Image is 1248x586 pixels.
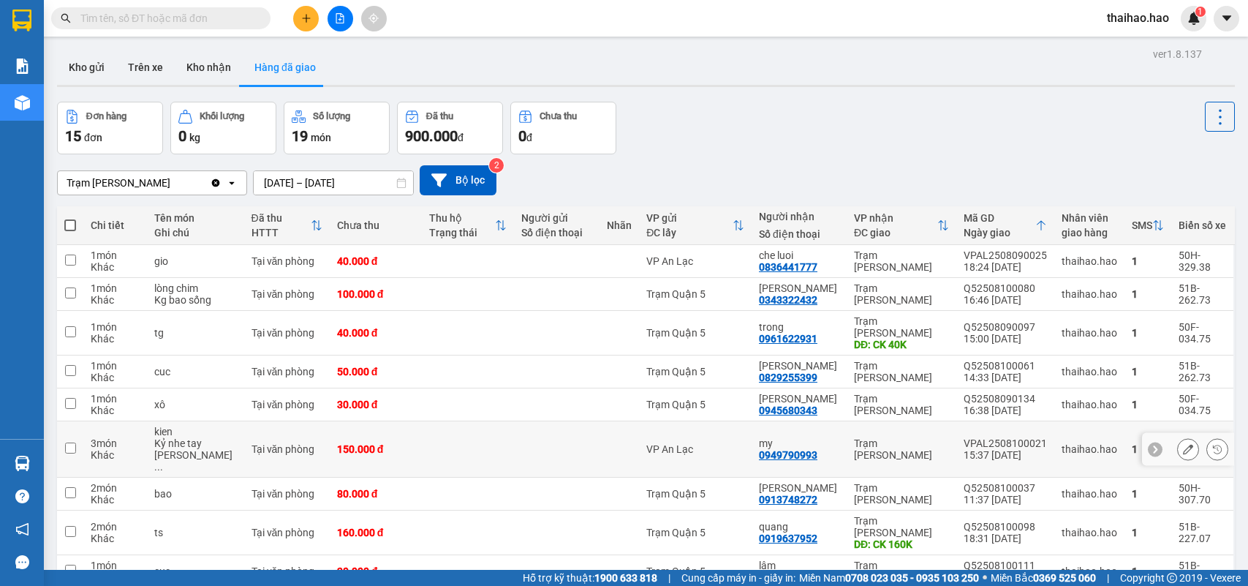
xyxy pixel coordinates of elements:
div: Tại văn phòng [252,443,322,455]
div: Tại văn phòng [252,488,322,500]
div: tg [154,327,237,339]
div: Trạm [PERSON_NAME] [67,176,170,190]
div: ngọc tuyển [759,482,839,494]
span: đ [526,132,532,143]
div: cuc [154,566,237,577]
button: aim [361,6,387,31]
div: HTTT [252,227,311,238]
th: Toggle SortBy [1124,206,1171,245]
div: thaihao.hao [1062,399,1117,410]
div: 30.000 đ [337,566,415,577]
div: Khác [91,333,140,345]
img: solution-icon [15,59,30,74]
div: ĐC giao [854,227,937,238]
div: Trạm [PERSON_NAME] [854,360,949,383]
div: thaihao.hao [1062,527,1117,538]
div: Sửa đơn hàng [1177,438,1199,460]
div: VP An Lạc [646,443,744,455]
div: Tại văn phòng [252,399,322,410]
button: Trên xe [116,50,175,85]
div: gio [154,255,237,267]
button: plus [293,6,319,31]
div: Người gửi [521,212,592,224]
img: warehouse-icon [15,95,30,110]
div: Khác [91,372,140,383]
div: Số điện thoại [521,227,592,238]
div: 2 món [91,482,140,494]
div: Ghi chú [154,227,237,238]
div: SMS [1132,219,1152,231]
img: logo-vxr [12,10,31,31]
strong: 0708 023 035 - 0935 103 250 [845,572,979,584]
span: ⚪️ [983,575,987,581]
div: 3 món [91,437,140,449]
div: Q52508100061 [964,360,1047,372]
div: Khác [91,533,140,544]
div: VP An Lạc [646,255,744,267]
div: lâm [759,560,839,571]
div: Chưa thu [337,219,415,231]
svg: open [226,177,238,189]
div: Trạng thái [429,227,495,238]
div: Q52508090097 [964,321,1047,333]
div: Trạm [PERSON_NAME] [854,315,949,339]
div: xô [154,399,237,410]
div: Trạm Quận 5 [646,288,744,300]
div: Q52508100111 [964,560,1047,571]
div: Khác [91,261,140,273]
span: kg [189,132,200,143]
span: 15 [65,127,81,145]
div: 0919637952 [759,533,817,544]
div: VPAL2508090025 [964,249,1047,261]
div: 2 món [91,521,140,533]
div: my [759,437,839,449]
div: 1 [1132,366,1164,377]
div: 40.000 đ [337,327,415,339]
div: Khác [91,449,140,461]
div: Kỷ nhe tay không bao gi het [154,437,237,473]
div: 1 [1132,527,1164,538]
div: Thu hộ [429,212,495,224]
button: Kho gửi [57,50,116,85]
div: Người nhận [759,211,839,222]
div: 50H-307.70 [1179,482,1226,506]
span: Hỗ trợ kỹ thuật: [523,570,657,586]
div: anh vĩnh [759,393,839,405]
span: file-add [335,13,345,23]
button: Đơn hàng15đơn [57,102,163,154]
div: 150.000 đ [337,443,415,455]
div: ĐC lấy [646,227,733,238]
div: Số lượng [313,111,350,121]
div: 15:37 [DATE] [964,449,1047,461]
div: cuc [154,366,237,377]
div: Tại văn phòng [252,288,322,300]
div: 1 [1132,255,1164,267]
svg: Clear value [210,177,222,189]
div: Ngày giao [964,227,1035,238]
div: Kg bao sống [154,294,237,306]
span: thaihao.hao [1095,9,1181,27]
div: 15:00 [DATE] [964,333,1047,345]
div: che luoi [759,249,839,261]
div: Ken [759,282,839,294]
span: question-circle [15,489,29,503]
div: Nhãn [607,219,632,231]
div: 1 món [91,249,140,261]
div: thaihao.hao [1062,255,1117,267]
span: | [1107,570,1109,586]
div: Trạm [PERSON_NAME] [854,515,949,538]
div: Trạm Quận 5 [646,327,744,339]
div: 1 [1132,327,1164,339]
div: 40.000 đ [337,255,415,267]
div: Trạm Quận 5 [646,488,744,500]
div: 1 món [91,560,140,571]
button: Kho nhận [175,50,243,85]
span: aim [368,13,379,23]
div: Q52508090134 [964,393,1047,405]
div: Q52508100080 [964,282,1047,294]
div: 1 [1132,399,1164,410]
div: 16:38 [DATE] [964,405,1047,416]
div: 18:24 [DATE] [964,261,1047,273]
div: Số điện thoại [759,228,839,240]
th: Toggle SortBy [244,206,330,245]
